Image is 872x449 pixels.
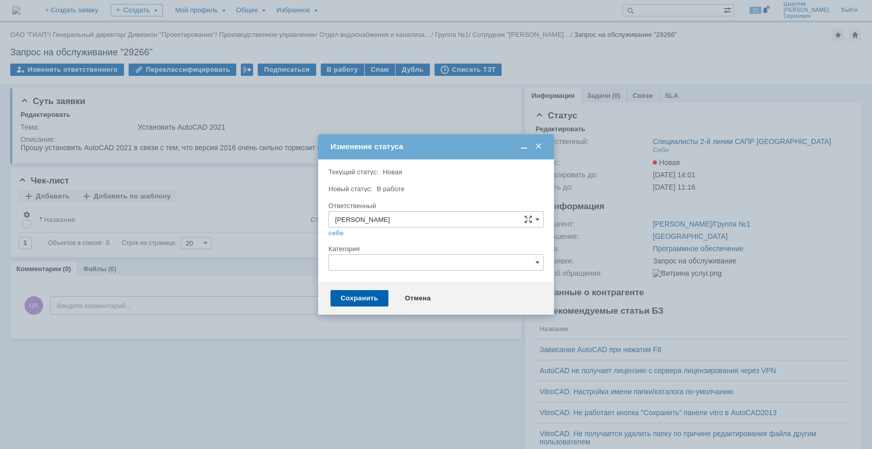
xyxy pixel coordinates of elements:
span: Закрыть [533,142,544,151]
span: Новая [383,168,402,176]
span: Свернуть (Ctrl + M) [519,142,529,151]
span: Сложная форма [524,215,532,223]
div: Ответственный [328,202,542,209]
span: В работе [377,185,404,193]
label: Новый статус: [328,185,372,193]
label: Текущий статус: [328,168,378,176]
a: себе [328,229,344,237]
div: Изменение статуса [330,142,544,151]
div: Категория [328,246,542,252]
